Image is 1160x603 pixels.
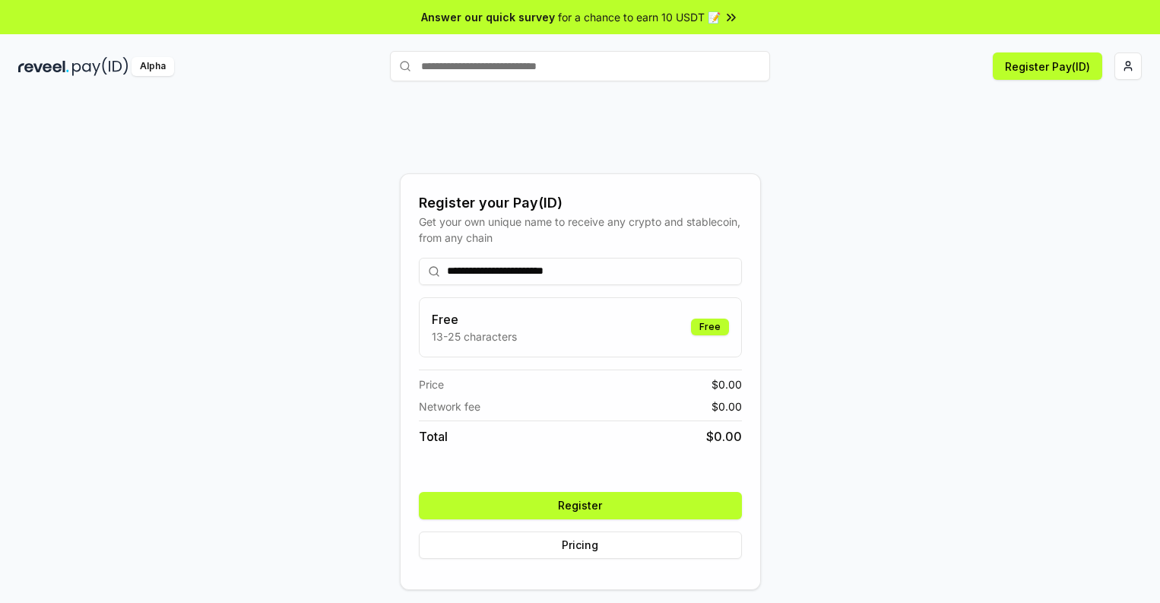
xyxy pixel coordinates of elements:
[419,398,480,414] span: Network fee
[419,427,448,446] span: Total
[432,328,517,344] p: 13-25 characters
[419,214,742,246] div: Get your own unique name to receive any crypto and stablecoin, from any chain
[421,9,555,25] span: Answer our quick survey
[993,52,1102,80] button: Register Pay(ID)
[72,57,128,76] img: pay_id
[419,376,444,392] span: Price
[419,532,742,559] button: Pricing
[419,492,742,519] button: Register
[706,427,742,446] span: $ 0.00
[419,192,742,214] div: Register your Pay(ID)
[18,57,69,76] img: reveel_dark
[432,310,517,328] h3: Free
[712,376,742,392] span: $ 0.00
[712,398,742,414] span: $ 0.00
[691,319,729,335] div: Free
[558,9,721,25] span: for a chance to earn 10 USDT 📝
[132,57,174,76] div: Alpha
